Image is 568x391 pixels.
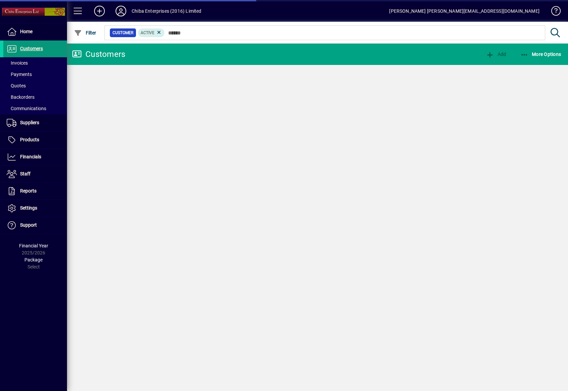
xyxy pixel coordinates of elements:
[7,60,28,66] span: Invoices
[3,114,67,131] a: Suppliers
[89,5,110,17] button: Add
[141,30,154,35] span: Active
[7,106,46,111] span: Communications
[3,183,67,200] a: Reports
[7,72,32,77] span: Payments
[132,6,202,16] div: Chiba Enterprises (2016) Limited
[20,29,32,34] span: Home
[3,23,67,40] a: Home
[20,222,37,228] span: Support
[3,149,67,165] a: Financials
[72,49,125,60] div: Customers
[389,6,540,16] div: [PERSON_NAME] [PERSON_NAME][EMAIL_ADDRESS][DOMAIN_NAME]
[20,188,37,193] span: Reports
[3,69,67,80] a: Payments
[519,48,563,60] button: More Options
[20,171,30,176] span: Staff
[138,28,165,37] mat-chip: Activation Status: Active
[72,27,98,39] button: Filter
[3,57,67,69] a: Invoices
[3,217,67,234] a: Support
[113,29,133,36] span: Customer
[20,120,39,125] span: Suppliers
[3,103,67,114] a: Communications
[520,52,561,57] span: More Options
[7,83,26,88] span: Quotes
[546,1,560,23] a: Knowledge Base
[3,200,67,217] a: Settings
[3,91,67,103] a: Backorders
[3,166,67,182] a: Staff
[20,205,37,211] span: Settings
[7,94,34,100] span: Backorders
[20,46,43,51] span: Customers
[19,243,48,248] span: Financial Year
[110,5,132,17] button: Profile
[20,154,41,159] span: Financials
[484,48,508,60] button: Add
[20,137,39,142] span: Products
[24,257,43,262] span: Package
[486,52,506,57] span: Add
[3,132,67,148] a: Products
[74,30,96,35] span: Filter
[3,80,67,91] a: Quotes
